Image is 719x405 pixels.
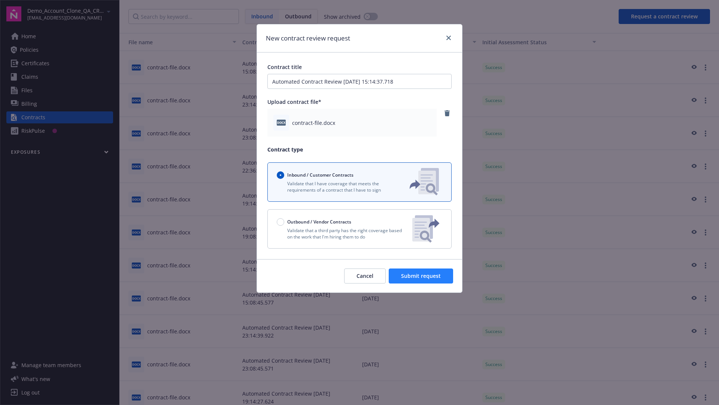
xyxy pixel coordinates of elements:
[267,162,452,202] button: Inbound / Customer ContractsValidate that I have coverage that meets the requirements of a contra...
[267,74,452,89] input: Enter a title for this contract
[389,268,453,283] button: Submit request
[277,120,286,125] span: docx
[277,171,284,179] input: Inbound / Customer Contracts
[266,33,350,43] h1: New contract review request
[277,227,406,240] p: Validate that a third party has the right coverage based on the work that I'm hiring them to do
[292,119,335,127] span: contract-file.docx
[344,268,386,283] button: Cancel
[267,98,321,105] span: Upload contract file*
[277,180,397,193] p: Validate that I have coverage that meets the requirements of a contract that I have to sign
[401,272,441,279] span: Submit request
[357,272,373,279] span: Cancel
[277,218,284,226] input: Outbound / Vendor Contracts
[267,209,452,249] button: Outbound / Vendor ContractsValidate that a third party has the right coverage based on the work t...
[287,172,354,178] span: Inbound / Customer Contracts
[443,109,452,118] a: remove
[444,33,453,42] a: close
[267,63,302,70] span: Contract title
[267,145,452,153] p: Contract type
[287,219,351,225] span: Outbound / Vendor Contracts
